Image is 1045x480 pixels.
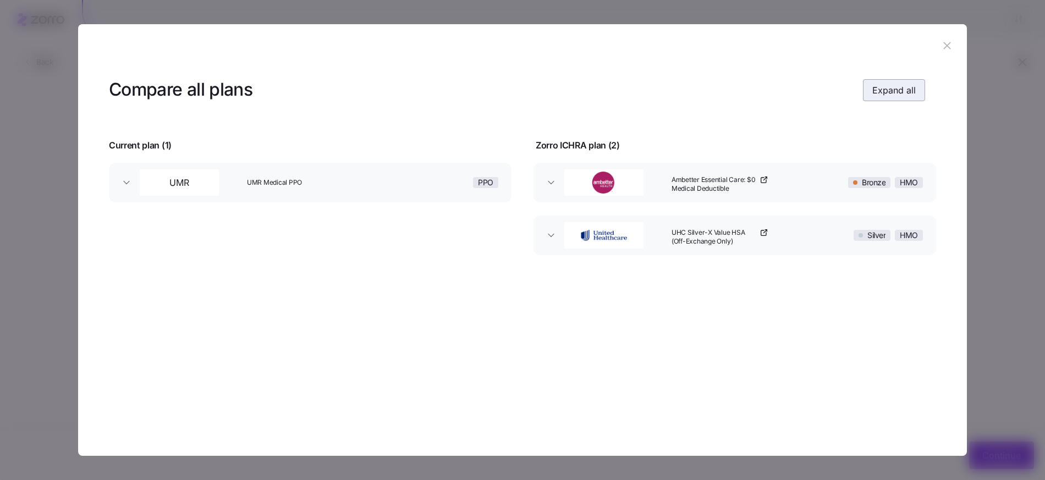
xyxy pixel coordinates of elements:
[872,84,916,97] span: Expand all
[862,178,886,187] span: Bronze
[867,230,886,240] span: Silver
[672,228,768,247] a: UHC Silver-X Value HSA (Off-Exchange Only)
[672,175,757,194] span: Ambetter Essential Care: $0 Medical Deductible
[536,139,620,152] span: Zorro ICHRA plan ( 2 )
[533,163,936,202] button: AmbetterAmbetter Essential Care: $0 Medical DeductibleBronzeHMO
[109,139,172,152] span: Current plan ( 1 )
[900,230,918,240] span: HMO
[109,163,512,202] button: UMRUMR Medical PPOPPO
[900,178,918,187] span: HMO
[863,79,925,101] button: Expand all
[565,224,642,246] img: UnitedHealthcare
[533,216,936,255] button: UnitedHealthcareUHC Silver-X Value HSA (Off-Exchange Only)SilverHMO
[169,176,189,190] span: UMR
[478,178,493,187] span: PPO
[672,228,757,247] span: UHC Silver-X Value HSA (Off-Exchange Only)
[109,78,252,102] h3: Compare all plans
[247,178,379,187] span: UMR Medical PPO
[672,175,768,194] a: Ambetter Essential Care: $0 Medical Deductible
[565,172,642,194] img: Ambetter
